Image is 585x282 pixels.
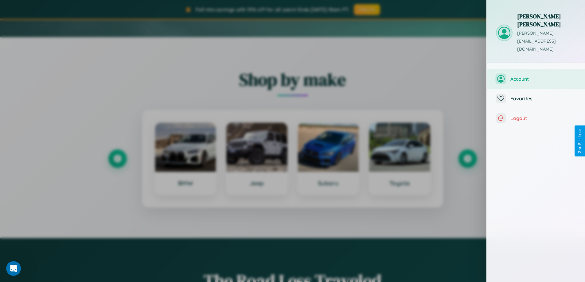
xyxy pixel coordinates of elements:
span: Favorites [510,95,576,102]
button: Logout [487,108,585,128]
p: [PERSON_NAME][EMAIL_ADDRESS][DOMAIN_NAME] [517,29,576,53]
button: Account [487,69,585,89]
iframe: Intercom live chat [6,261,21,276]
span: Logout [510,115,576,121]
button: Favorites [487,89,585,108]
div: Give Feedback [578,129,582,153]
span: Account [510,76,576,82]
h3: [PERSON_NAME] [PERSON_NAME] [517,12,576,28]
